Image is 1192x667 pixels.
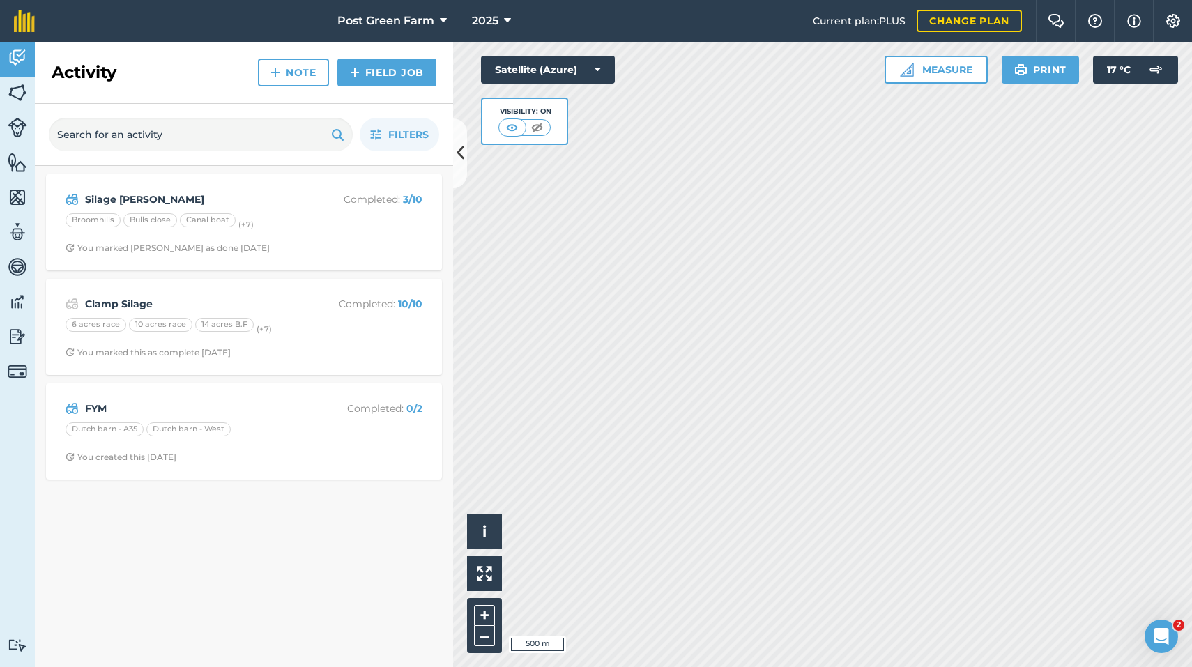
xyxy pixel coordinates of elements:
[129,318,192,332] div: 10 acres race
[258,59,329,86] a: Note
[1087,14,1103,28] img: A question mark icon
[66,348,75,357] img: Clock with arrow pointing clockwise
[8,187,27,208] img: svg+xml;base64,PHN2ZyB4bWxucz0iaHR0cDovL3d3dy53My5vcmcvMjAwMC9zdmciIHdpZHRoPSI1NiIgaGVpZ2h0PSI2MC...
[66,452,75,461] img: Clock with arrow pointing clockwise
[85,296,306,312] strong: Clamp Silage
[8,362,27,381] img: svg+xml;base64,PD94bWwgdmVyc2lvbj0iMS4wIiBlbmNvZGluZz0idXRmLTgiPz4KPCEtLSBHZW5lcmF0b3I6IEFkb2JlIE...
[1127,13,1141,29] img: svg+xml;base64,PHN2ZyB4bWxucz0iaHR0cDovL3d3dy53My5vcmcvMjAwMC9zdmciIHdpZHRoPSIxNyIgaGVpZ2h0PSIxNy...
[1145,620,1178,653] iframe: Intercom live chat
[1165,14,1182,28] img: A cog icon
[312,296,422,312] p: Completed :
[8,326,27,347] img: svg+xml;base64,PD94bWwgdmVyc2lvbj0iMS4wIiBlbmNvZGluZz0idXRmLTgiPz4KPCEtLSBHZW5lcmF0b3I6IEFkb2JlIE...
[66,243,75,252] img: Clock with arrow pointing clockwise
[123,213,177,227] div: Bulls close
[66,296,79,312] img: svg+xml;base64,PD94bWwgdmVyc2lvbj0iMS4wIiBlbmNvZGluZz0idXRmLTgiPz4KPCEtLSBHZW5lcmF0b3I6IEFkb2JlIE...
[238,220,254,229] small: (+ 7 )
[66,213,121,227] div: Broomhills
[66,347,231,358] div: You marked this as complete [DATE]
[337,59,436,86] a: Field Job
[257,324,272,334] small: (+ 7 )
[180,213,236,227] div: Canal boat
[8,222,27,243] img: svg+xml;base64,PD94bWwgdmVyc2lvbj0iMS4wIiBlbmNvZGluZz0idXRmLTgiPz4KPCEtLSBHZW5lcmF0b3I6IEFkb2JlIE...
[1002,56,1080,84] button: Print
[350,64,360,81] img: svg+xml;base64,PHN2ZyB4bWxucz0iaHR0cDovL3d3dy53My5vcmcvMjAwMC9zdmciIHdpZHRoPSIxNCIgaGVpZ2h0PSIyNC...
[1093,56,1178,84] button: 17 °C
[1173,620,1184,631] span: 2
[66,422,144,436] div: Dutch barn - A35
[467,514,502,549] button: i
[403,193,422,206] strong: 3 / 10
[503,121,521,135] img: svg+xml;base64,PHN2ZyB4bWxucz0iaHR0cDovL3d3dy53My5vcmcvMjAwMC9zdmciIHdpZHRoPSI1MCIgaGVpZ2h0PSI0MC...
[1107,56,1131,84] span: 17 ° C
[337,13,434,29] span: Post Green Farm
[66,400,79,417] img: svg+xml;base64,PD94bWwgdmVyc2lvbj0iMS4wIiBlbmNvZGluZz0idXRmLTgiPz4KPCEtLSBHZW5lcmF0b3I6IEFkb2JlIE...
[813,13,906,29] span: Current plan : PLUS
[8,638,27,652] img: svg+xml;base64,PD94bWwgdmVyc2lvbj0iMS4wIiBlbmNvZGluZz0idXRmLTgiPz4KPCEtLSBHZW5lcmF0b3I6IEFkb2JlIE...
[481,56,615,84] button: Satellite (Azure)
[8,47,27,68] img: svg+xml;base64,PD94bWwgdmVyc2lvbj0iMS4wIiBlbmNvZGluZz0idXRmLTgiPz4KPCEtLSBHZW5lcmF0b3I6IEFkb2JlIE...
[8,118,27,137] img: svg+xml;base64,PD94bWwgdmVyc2lvbj0iMS4wIiBlbmNvZGluZz0idXRmLTgiPz4KPCEtLSBHZW5lcmF0b3I6IEFkb2JlIE...
[195,318,254,332] div: 14 acres B.F
[1142,56,1170,84] img: svg+xml;base64,PD94bWwgdmVyc2lvbj0iMS4wIiBlbmNvZGluZz0idXRmLTgiPz4KPCEtLSBHZW5lcmF0b3I6IEFkb2JlIE...
[398,298,422,310] strong: 10 / 10
[8,152,27,173] img: svg+xml;base64,PHN2ZyB4bWxucz0iaHR0cDovL3d3dy53My5vcmcvMjAwMC9zdmciIHdpZHRoPSI1NiIgaGVpZ2h0PSI2MC...
[270,64,280,81] img: svg+xml;base64,PHN2ZyB4bWxucz0iaHR0cDovL3d3dy53My5vcmcvMjAwMC9zdmciIHdpZHRoPSIxNCIgaGVpZ2h0PSIyNC...
[8,291,27,312] img: svg+xml;base64,PD94bWwgdmVyc2lvbj0iMS4wIiBlbmNvZGluZz0idXRmLTgiPz4KPCEtLSBHZW5lcmF0b3I6IEFkb2JlIE...
[146,422,231,436] div: Dutch barn - West
[474,605,495,626] button: +
[498,106,551,117] div: Visibility: On
[482,523,487,540] span: i
[85,401,306,416] strong: FYM
[331,126,344,143] img: svg+xml;base64,PHN2ZyB4bWxucz0iaHR0cDovL3d3dy53My5vcmcvMjAwMC9zdmciIHdpZHRoPSIxOSIgaGVpZ2h0PSIyNC...
[406,402,422,415] strong: 0 / 2
[8,82,27,103] img: svg+xml;base64,PHN2ZyB4bWxucz0iaHR0cDovL3d3dy53My5vcmcvMjAwMC9zdmciIHdpZHRoPSI1NiIgaGVpZ2h0PSI2MC...
[477,566,492,581] img: Four arrows, one pointing top left, one top right, one bottom right and the last bottom left
[54,183,434,262] a: Silage [PERSON_NAME]Completed: 3/10BroomhillsBulls closeCanal boat(+7)Clock with arrow pointing c...
[917,10,1022,32] a: Change plan
[54,392,434,471] a: FYMCompleted: 0/2Dutch barn - A35Dutch barn - WestClock with arrow pointing clockwiseYou created ...
[885,56,988,84] button: Measure
[1014,61,1027,78] img: svg+xml;base64,PHN2ZyB4bWxucz0iaHR0cDovL3d3dy53My5vcmcvMjAwMC9zdmciIHdpZHRoPSIxOSIgaGVpZ2h0PSIyNC...
[54,287,434,367] a: Clamp SilageCompleted: 10/106 acres race10 acres race14 acres B.F(+7)Clock with arrow pointing cl...
[52,61,116,84] h2: Activity
[8,256,27,277] img: svg+xml;base64,PD94bWwgdmVyc2lvbj0iMS4wIiBlbmNvZGluZz0idXRmLTgiPz4KPCEtLSBHZW5lcmF0b3I6IEFkb2JlIE...
[472,13,498,29] span: 2025
[360,118,439,151] button: Filters
[312,192,422,207] p: Completed :
[900,63,914,77] img: Ruler icon
[49,118,353,151] input: Search for an activity
[66,243,270,254] div: You marked [PERSON_NAME] as done [DATE]
[312,401,422,416] p: Completed :
[388,127,429,142] span: Filters
[528,121,546,135] img: svg+xml;base64,PHN2ZyB4bWxucz0iaHR0cDovL3d3dy53My5vcmcvMjAwMC9zdmciIHdpZHRoPSI1MCIgaGVpZ2h0PSI0MC...
[66,318,126,332] div: 6 acres race
[1048,14,1064,28] img: Two speech bubbles overlapping with the left bubble in the forefront
[474,626,495,646] button: –
[66,191,79,208] img: svg+xml;base64,PD94bWwgdmVyc2lvbj0iMS4wIiBlbmNvZGluZz0idXRmLTgiPz4KPCEtLSBHZW5lcmF0b3I6IEFkb2JlIE...
[14,10,35,32] img: fieldmargin Logo
[66,452,176,463] div: You created this [DATE]
[85,192,306,207] strong: Silage [PERSON_NAME]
